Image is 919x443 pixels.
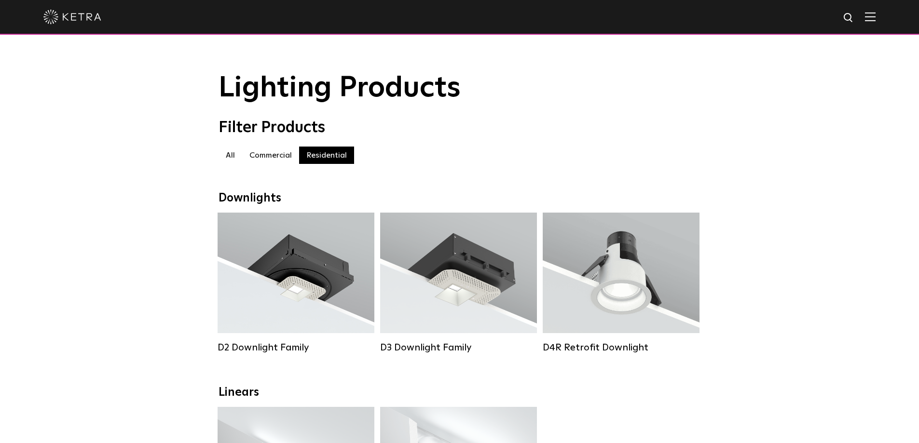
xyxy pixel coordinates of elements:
[380,213,537,353] a: D3 Downlight Family Lumen Output:700 / 900 / 1100Colors:White / Black / Silver / Bronze / Paintab...
[543,342,700,353] div: D4R Retrofit Downlight
[219,119,701,137] div: Filter Products
[843,12,855,24] img: search icon
[865,12,876,21] img: Hamburger%20Nav.svg
[43,10,101,24] img: ketra-logo-2019-white
[218,342,374,353] div: D2 Downlight Family
[219,74,461,103] span: Lighting Products
[219,191,701,205] div: Downlights
[219,386,701,400] div: Linears
[219,147,242,164] label: All
[218,213,374,353] a: D2 Downlight Family Lumen Output:1200Colors:White / Black / Gloss Black / Silver / Bronze / Silve...
[242,147,299,164] label: Commercial
[299,147,354,164] label: Residential
[543,213,700,353] a: D4R Retrofit Downlight Lumen Output:800Colors:White / BlackBeam Angles:15° / 25° / 40° / 60°Watta...
[380,342,537,353] div: D3 Downlight Family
